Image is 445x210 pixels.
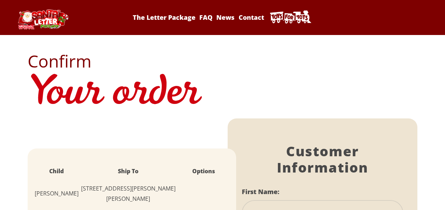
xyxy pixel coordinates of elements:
[242,187,279,196] label: First Name:
[178,163,229,180] th: Options
[79,163,178,180] th: Ship To
[242,143,403,175] h1: Customer Information
[132,13,197,22] a: The Letter Package
[35,180,79,208] td: [PERSON_NAME]
[215,13,236,22] a: News
[268,9,312,26] img: Toys For Tots
[28,53,417,70] h2: Confirm
[237,13,265,22] a: Contact
[16,9,69,29] img: Santa Letter Logo
[35,163,79,180] th: Child
[28,70,417,118] h1: Your order
[198,13,214,22] a: FAQ
[79,180,178,208] td: [STREET_ADDRESS][PERSON_NAME][PERSON_NAME]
